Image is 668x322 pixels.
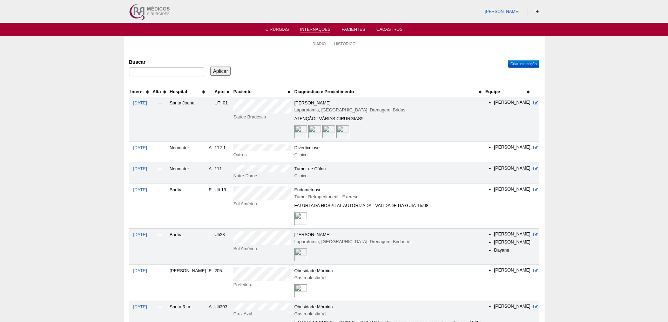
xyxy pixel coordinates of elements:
[168,142,208,163] td: Neomater
[213,184,232,229] td: Uti 13
[494,231,531,238] li: [PERSON_NAME]
[294,186,483,193] div: Endometriose
[133,187,147,192] a: [DATE]
[233,200,291,207] div: Sul América
[133,166,147,171] a: [DATE]
[294,238,483,245] div: Laparotomia, [GEOGRAPHIC_DATA], Drenagem, Bridas VL
[133,268,147,273] a: [DATE]
[213,87,232,97] th: Apto
[207,184,213,229] td: E
[233,245,291,252] div: Sul América
[494,239,531,246] li: [PERSON_NAME]
[133,304,147,309] a: [DATE]
[294,144,483,151] div: Diverticulose
[533,166,538,171] a: Editar
[233,281,291,288] div: Prefeitura
[151,87,168,97] th: Alta
[151,229,168,265] td: —
[533,187,538,192] a: Editar
[133,101,147,105] a: [DATE]
[168,265,208,301] td: [PERSON_NAME]
[294,172,483,179] div: Clinico
[207,163,213,184] td: A
[485,9,519,14] a: [PERSON_NAME]
[294,115,483,122] div: ATENÇÃO!! VÁRIAS CIRURGIAS!!!
[210,67,231,76] input: Aplicar
[494,303,531,310] li: [PERSON_NAME]
[533,145,538,150] a: Editar
[168,87,208,97] th: Hospital
[168,97,208,142] td: Santa Joana
[129,59,204,66] label: Buscar
[494,100,531,106] li: [PERSON_NAME]
[533,101,538,105] a: Editar
[294,100,483,107] div: [PERSON_NAME]
[151,265,168,301] td: —
[293,87,484,97] th: Diagnóstico e Procedimento
[213,97,232,142] td: UTI 01
[294,274,483,281] div: Gastroplastia VL
[233,172,291,179] div: Notre Dame
[294,107,483,114] div: Laparotomia, [GEOGRAPHIC_DATA], Drenagem, Bridas
[233,114,291,121] div: Saúde Bradesco
[376,27,403,34] a: Cadastros
[151,163,168,184] td: —
[213,229,232,265] td: Uti28
[494,165,531,172] li: [PERSON_NAME]
[508,60,539,68] a: Criar internação
[213,265,232,301] td: 205
[342,27,365,34] a: Pacientes
[151,184,168,229] td: —
[294,151,483,158] div: Clinico
[533,304,538,309] a: Editar
[265,27,289,34] a: Cirurgias
[294,310,483,317] div: Gastroplastia VL
[233,151,291,158] div: Outros
[494,267,531,274] li: [PERSON_NAME]
[129,87,151,97] th: Intern.
[533,232,538,237] a: Editar
[207,265,213,301] td: E
[133,145,147,150] a: [DATE]
[300,27,331,33] a: Internações
[294,165,483,172] div: Tumor de Cólon
[233,310,291,317] div: Cruz Azul
[294,267,483,274] div: Obesidade Mórbida
[207,142,213,163] td: A
[533,268,538,273] a: Editar
[294,202,483,209] div: FATURTADA HOSPITAL AUTORIZADA - VALIDADE DA GUIA-15/08
[494,186,531,193] li: [PERSON_NAME]
[168,184,208,229] td: Bartira
[494,247,531,254] li: Dayane
[168,229,208,265] td: Bartira
[294,231,483,238] div: [PERSON_NAME]
[129,67,204,76] input: Digite os termos que você deseja procurar.
[294,303,483,310] div: Obesidade Mórbida
[213,163,232,184] td: 111
[151,97,168,142] td: —
[334,41,356,46] a: Histórico
[294,193,483,200] div: Tumor Retroperitoneal - Exerese
[312,41,326,46] a: Diário
[535,9,539,14] i: Sair
[151,142,168,163] td: —
[168,163,208,184] td: Neomater
[494,144,531,151] li: [PERSON_NAME]
[213,142,232,163] td: 112-1
[484,87,532,97] th: Equipe
[232,87,293,97] th: Paciente
[133,232,147,237] a: [DATE]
